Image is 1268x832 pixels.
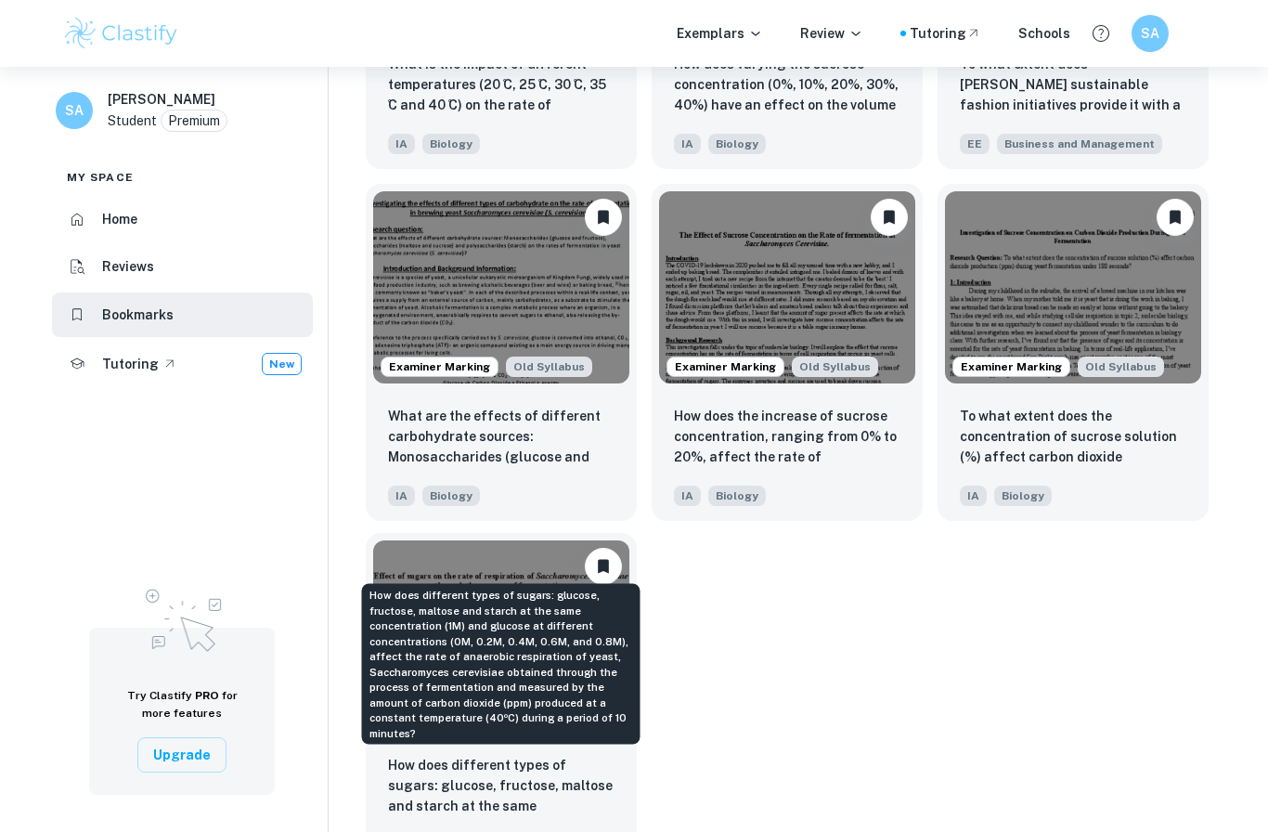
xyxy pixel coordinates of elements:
[585,199,622,236] button: Unbookmark
[677,23,763,44] p: Exemplars
[871,199,908,236] button: Unbookmark
[674,486,701,506] span: IA
[945,191,1201,383] img: Biology IA example thumbnail: To what extent does the concentration of
[64,100,85,121] h6: SA
[667,358,783,375] span: Examiner Marking
[102,354,159,374] h6: Tutoring
[422,486,480,506] span: Biology
[953,358,1069,375] span: Examiner Marking
[674,54,900,117] p: How does varying the sucrose concentration (0%, 10%, 20%, 30%, 40%) have an effect on the volume ...
[585,548,622,585] button: Unbookmark
[708,486,766,506] span: Biology
[52,197,313,241] a: Home
[1078,357,1164,377] span: Old Syllabus
[373,191,629,383] img: Biology IA example thumbnail: What are the effects of different carboh
[960,54,1186,117] p: To what extent does Vivienne Westwood's sustainable fashion initiatives provide it with a competi...
[62,15,180,52] img: Clastify logo
[960,406,1186,469] p: To what extent does the concentration of sucrose solution (%) affect carbon dioxide production (p...
[1157,199,1194,236] button: Unbookmark
[506,357,592,377] span: Old Syllabus
[652,184,923,521] a: Examiner MarkingStarting from the May 2025 session, the Biology IA requirements have changed. It'...
[997,134,1162,154] span: Business and Management
[800,23,863,44] p: Review
[910,23,981,44] a: Tutoring
[366,184,637,521] a: Examiner MarkingStarting from the May 2025 session, the Biology IA requirements have changed. It'...
[659,191,915,383] img: Biology IA example thumbnail: How does the increase of sucrose concent
[1018,23,1070,44] a: Schools
[108,110,157,131] p: Student
[108,89,215,110] h6: [PERSON_NAME]
[708,134,766,154] span: Biology
[52,292,313,337] a: Bookmarks
[362,584,640,745] div: How does different types of sugars: glucose, fructose, maltose and starch at the same concentrati...
[102,305,174,325] h6: Bookmarks
[1140,23,1161,44] h6: SA
[263,356,301,372] span: New
[674,134,701,154] span: IA
[137,737,226,773] button: Upgrade
[195,689,219,702] span: PRO
[938,184,1209,521] a: Examiner MarkingStarting from the May 2025 session, the Biology IA requirements have changed. It'...
[960,486,987,506] span: IA
[67,169,134,186] span: My space
[388,755,615,818] p: How does different types of sugars: glucose, fructose, maltose and starch at the same concentrati...
[506,357,592,377] div: Starting from the May 2025 session, the Biology IA requirements have changed. It's OK to refer to...
[111,687,252,722] h6: Try Clastify for more features
[388,406,615,469] p: What are the effects of different carbohydrate sources: Monosaccharides (glucose and fructose), d...
[52,245,313,290] a: Reviews
[102,209,137,229] h6: Home
[388,54,615,117] p: What is the impact of different temperatures (20 ̊C, 25 ̊C, 30 ̊C, 35 ̊C and 40 ̊C) on the rate o...
[388,486,415,506] span: IA
[674,406,900,469] p: How does the increase of sucrose concentration, ranging from 0% to 20%, affect the rate of fermen...
[102,256,154,277] h6: Reviews
[1132,15,1169,52] button: SA
[960,134,990,154] span: EE
[994,486,1052,506] span: Biology
[388,134,415,154] span: IA
[52,341,313,387] a: TutoringNew
[373,540,629,733] img: Biology IA example thumbnail: How does different types of sugars: gluc
[1085,18,1117,49] button: Help and Feedback
[382,358,498,375] span: Examiner Marking
[136,578,228,657] img: Upgrade to Pro
[422,134,480,154] span: Biology
[792,357,878,377] div: Starting from the May 2025 session, the Biology IA requirements have changed. It's OK to refer to...
[792,357,878,377] span: Old Syllabus
[168,110,220,131] p: Premium
[1078,357,1164,377] div: Starting from the May 2025 session, the Biology IA requirements have changed. It's OK to refer to...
